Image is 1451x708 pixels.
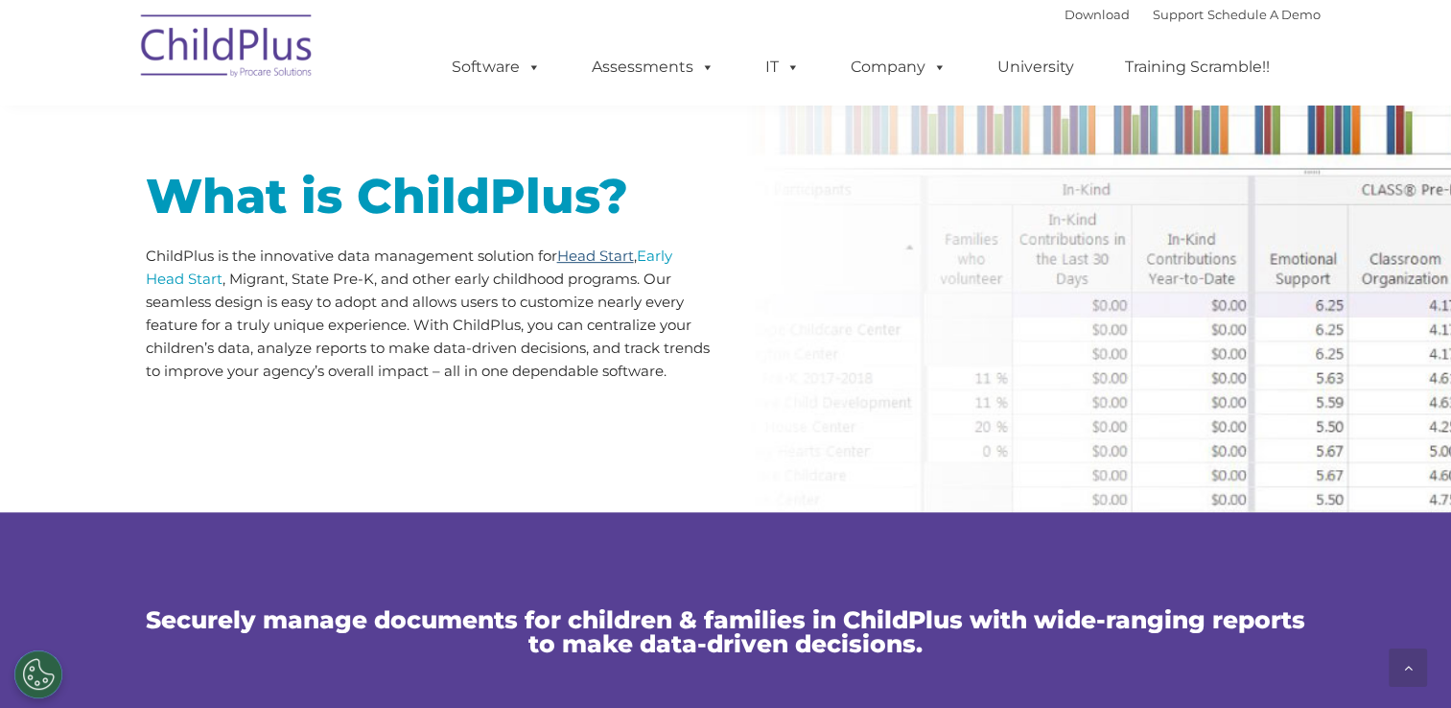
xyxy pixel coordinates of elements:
a: Early Head Start [146,247,672,288]
span: Securely manage documents for children & families in ChildPlus with wide-ranging reports to make ... [146,605,1305,658]
a: Download [1065,7,1130,22]
img: ChildPlus by Procare Solutions [131,1,323,97]
button: Cookies Settings [14,650,62,698]
a: Company [831,48,966,86]
a: Head Start [557,247,634,265]
a: Training Scramble!! [1106,48,1289,86]
a: Support [1153,7,1204,22]
h1: What is ChildPlus? [146,173,712,221]
a: IT [746,48,819,86]
a: Software [433,48,560,86]
font: | [1065,7,1321,22]
a: University [978,48,1093,86]
p: ChildPlus is the innovative data management solution for , , Migrant, State Pre-K, and other earl... [146,245,712,383]
a: Assessments [573,48,734,86]
a: Schedule A Demo [1207,7,1321,22]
